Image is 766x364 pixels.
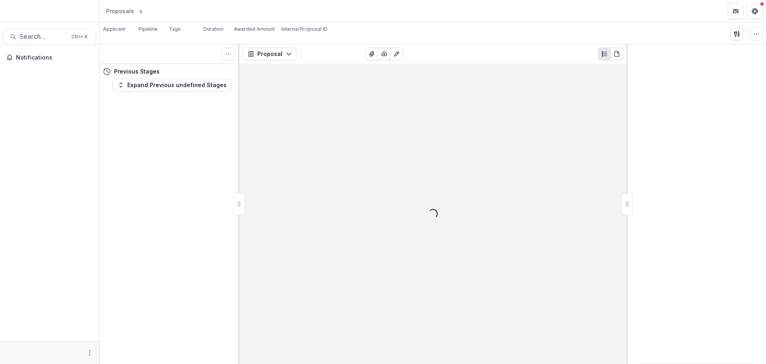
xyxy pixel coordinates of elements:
[234,26,275,33] p: Awarded Amount
[85,348,95,358] button: More
[103,5,178,17] nav: breadcrumb
[103,5,137,17] a: Proposals
[106,7,134,15] div: Proposals
[728,3,744,19] button: Partners
[113,79,232,91] button: Expand Previous undefined Stages
[598,48,611,60] button: Plaintext view
[103,26,125,33] p: Applicant
[138,26,158,33] p: Pipeline
[281,26,328,33] p: Internal Proposal ID
[3,29,96,45] button: Search...
[203,26,223,33] p: Duration
[610,48,623,60] button: PDF view
[20,33,67,40] span: Search...
[390,48,403,60] button: Edit as form
[114,67,160,76] h4: Previous Stages
[222,48,235,60] button: Toggle View Cancelled Tasks
[16,54,93,61] span: Notifications
[169,26,181,33] p: Tags
[747,3,763,19] button: Get Help
[243,48,297,60] button: Proposal
[3,51,96,64] button: Notifications
[365,48,378,60] button: View Attached Files
[70,32,89,41] div: Ctrl + K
